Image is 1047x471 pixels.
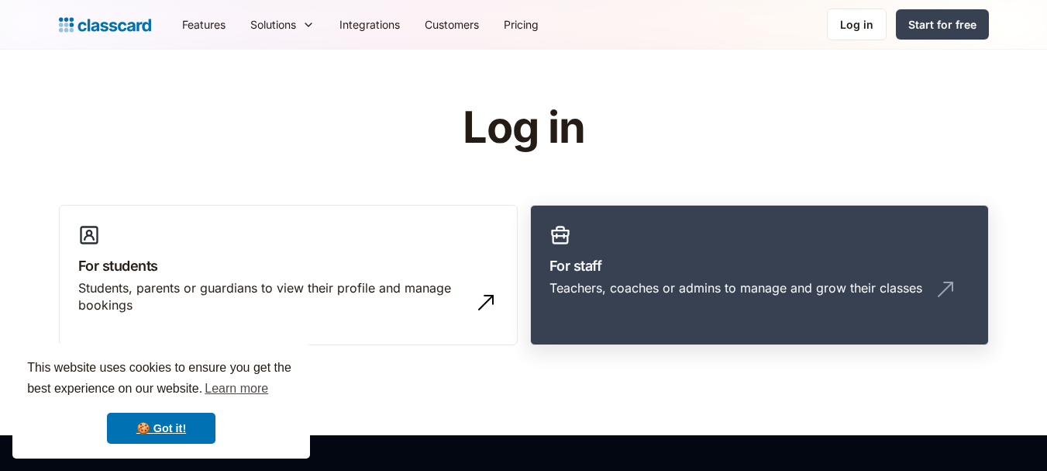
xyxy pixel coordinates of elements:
[412,7,491,42] a: Customers
[27,358,295,400] span: This website uses cookies to ensure you get the best experience on our website.
[549,279,922,296] div: Teachers, coaches or admins to manage and grow their classes
[896,9,989,40] a: Start for free
[277,104,770,152] h1: Log in
[908,16,976,33] div: Start for free
[327,7,412,42] a: Integrations
[107,413,215,444] a: dismiss cookie message
[238,7,327,42] div: Solutions
[59,14,151,36] a: home
[78,255,498,276] h3: For students
[170,7,238,42] a: Features
[59,205,518,346] a: For studentsStudents, parents or guardians to view their profile and manage bookings
[549,255,970,276] h3: For staff
[78,279,467,314] div: Students, parents or guardians to view their profile and manage bookings
[12,344,310,459] div: cookieconsent
[827,9,887,40] a: Log in
[530,205,989,346] a: For staffTeachers, coaches or admins to manage and grow their classes
[840,16,873,33] div: Log in
[491,7,551,42] a: Pricing
[250,16,296,33] div: Solutions
[202,377,270,400] a: learn more about cookies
